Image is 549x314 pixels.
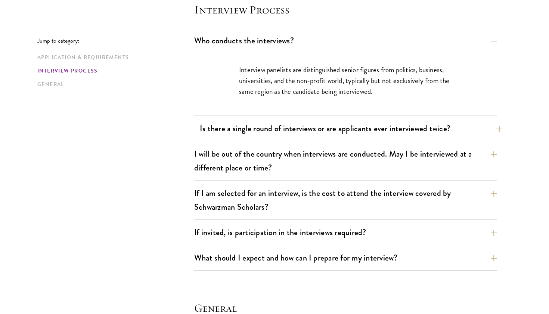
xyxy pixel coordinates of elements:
button: If I am selected for an interview, is the cost to attend the interview covered by Schwarzman Scho... [194,185,497,215]
p: Interview panelists are distinguished senior figures from politics, business, universities, and t... [239,64,452,97]
button: What should I expect and how can I prepare for my interview? [194,249,497,266]
button: Who conducts the interviews? [194,32,497,49]
p: Jump to category: [37,37,194,44]
a: Interview Process [37,67,190,75]
button: Is there a single round of interviews or are applicants ever interviewed twice? [200,120,502,137]
h4: Interview Process [194,2,497,17]
button: If invited, is participation in the interviews required? [194,224,497,241]
a: General [37,80,190,88]
button: I will be out of the country when interviews are conducted. May I be interviewed at a different p... [194,145,497,176]
a: Application & Requirements [37,53,190,61]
